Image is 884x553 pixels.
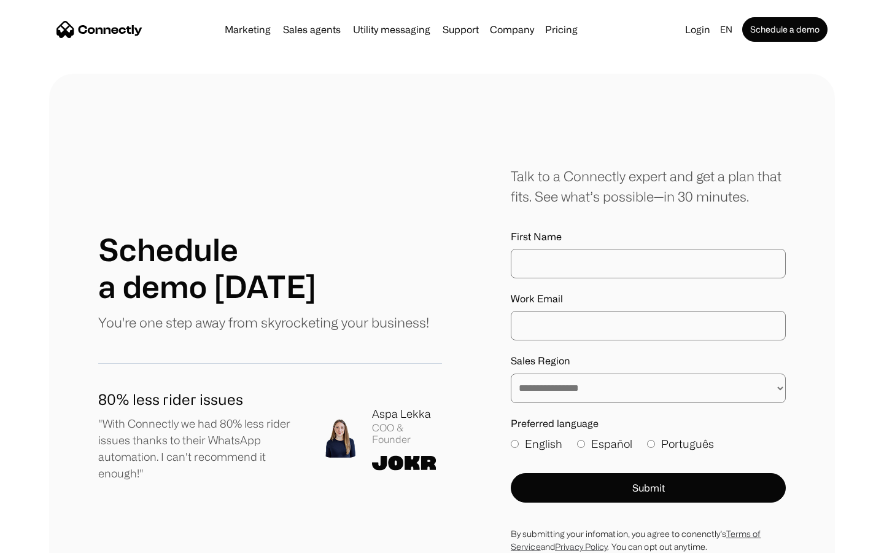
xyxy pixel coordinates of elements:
p: You're one step away from skyrocketing your business! [98,312,429,332]
div: Aspa Lekka [372,406,442,422]
div: en [720,21,732,38]
button: Submit [511,473,786,503]
a: Utility messaging [348,25,435,34]
a: Support [438,25,484,34]
input: Português [647,440,655,448]
a: Sales agents [278,25,346,34]
p: "With Connectly we had 80% less rider issues thanks to their WhatsApp automation. I can't recomme... [98,415,301,482]
div: Company [490,21,534,38]
label: Español [577,436,632,452]
a: Privacy Policy [555,542,607,551]
h1: Schedule a demo [DATE] [98,231,316,305]
a: Marketing [220,25,276,34]
label: English [511,436,562,452]
label: Português [647,436,714,452]
label: Sales Region [511,355,786,367]
input: English [511,440,519,448]
label: First Name [511,231,786,243]
div: By submitting your infomation, you agree to conenctly’s and . You can opt out anytime. [511,527,786,553]
a: Pricing [540,25,583,34]
div: COO & Founder [372,422,442,445]
a: Login [680,21,715,38]
h1: 80% less rider issues [98,388,301,410]
ul: Language list [25,531,74,549]
aside: Language selected: English [12,530,74,549]
label: Work Email [511,293,786,305]
a: Schedule a demo [742,17,828,42]
div: Talk to a Connectly expert and get a plan that fits. See what’s possible—in 30 minutes. [511,166,786,206]
a: Terms of Service [511,529,761,551]
input: Español [577,440,585,448]
label: Preferred language [511,418,786,429]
